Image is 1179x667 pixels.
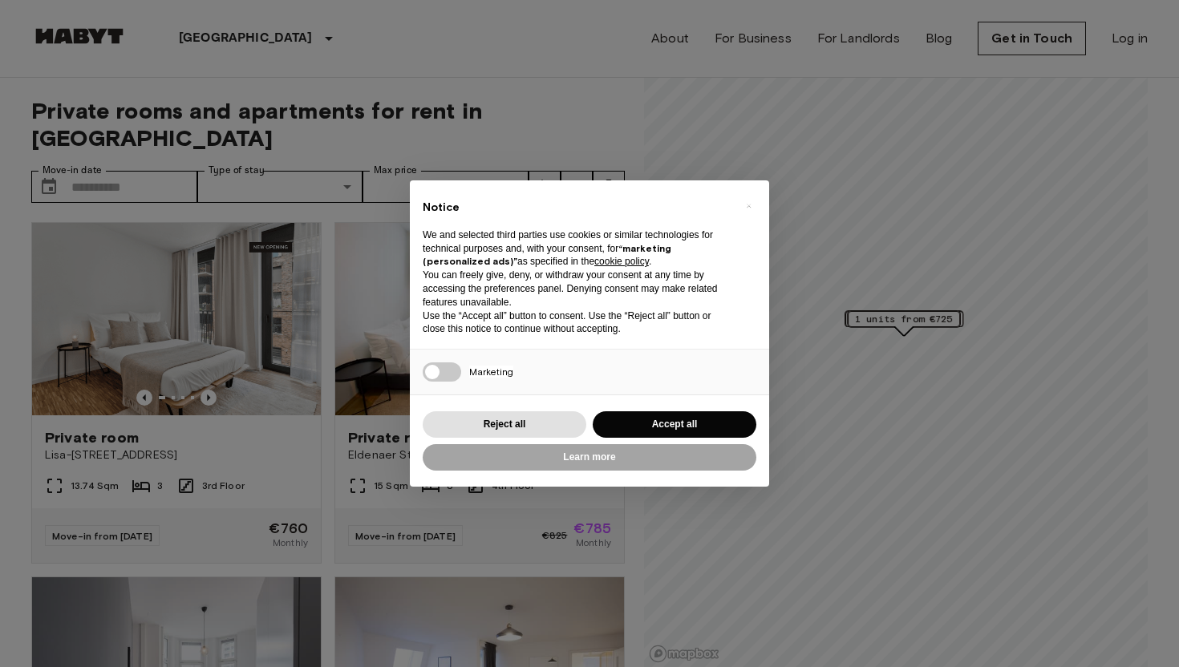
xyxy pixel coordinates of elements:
[735,193,761,219] button: Close this notice
[423,200,731,216] h2: Notice
[423,309,731,337] p: Use the “Accept all” button to consent. Use the “Reject all” button or close this notice to conti...
[593,411,756,438] button: Accept all
[423,269,731,309] p: You can freely give, deny, or withdraw your consent at any time by accessing the preferences pane...
[746,196,752,216] span: ×
[423,444,756,471] button: Learn more
[469,366,513,378] span: Marketing
[594,256,649,267] a: cookie policy
[423,411,586,438] button: Reject all
[423,242,671,268] strong: “marketing (personalized ads)”
[423,228,731,269] p: We and selected third parties use cookies or similar technologies for technical purposes and, wit...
